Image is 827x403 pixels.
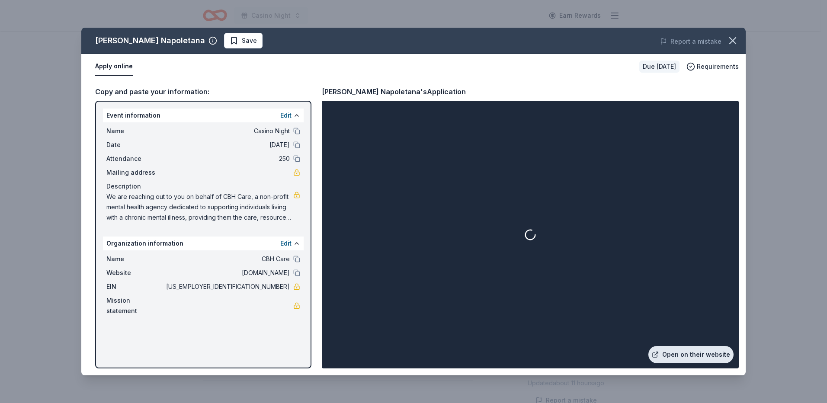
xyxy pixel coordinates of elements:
span: Casino Night [164,126,290,136]
button: Report a mistake [660,36,721,47]
div: Due [DATE] [639,61,680,73]
span: We are reaching out to you on behalf of CBH Care, a non-profit mental health agency dedicated to ... [106,192,293,223]
button: Apply online [95,58,133,76]
div: Copy and paste your information: [95,86,311,97]
span: Name [106,126,164,136]
span: [DOMAIN_NAME] [164,268,290,278]
span: Website [106,268,164,278]
span: 250 [164,154,290,164]
span: [US_EMPLOYER_IDENTIFICATION_NUMBER] [164,281,290,292]
span: Save [242,35,257,46]
span: Date [106,140,164,150]
span: Mission statement [106,295,164,316]
a: Open on their website [648,346,734,363]
div: Event information [103,109,304,122]
button: Edit [280,238,292,249]
button: Save [224,33,263,48]
button: Edit [280,110,292,121]
span: [DATE] [164,140,290,150]
div: [PERSON_NAME] Napoletana [95,34,205,48]
div: [PERSON_NAME] Napoletana's Application [322,86,466,97]
span: Attendance [106,154,164,164]
span: Mailing address [106,167,164,178]
div: Organization information [103,237,304,250]
span: CBH Care [164,254,290,264]
span: EIN [106,281,164,292]
button: Requirements [686,61,739,72]
span: Name [106,254,164,264]
div: Description [106,181,300,192]
span: Requirements [697,61,739,72]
